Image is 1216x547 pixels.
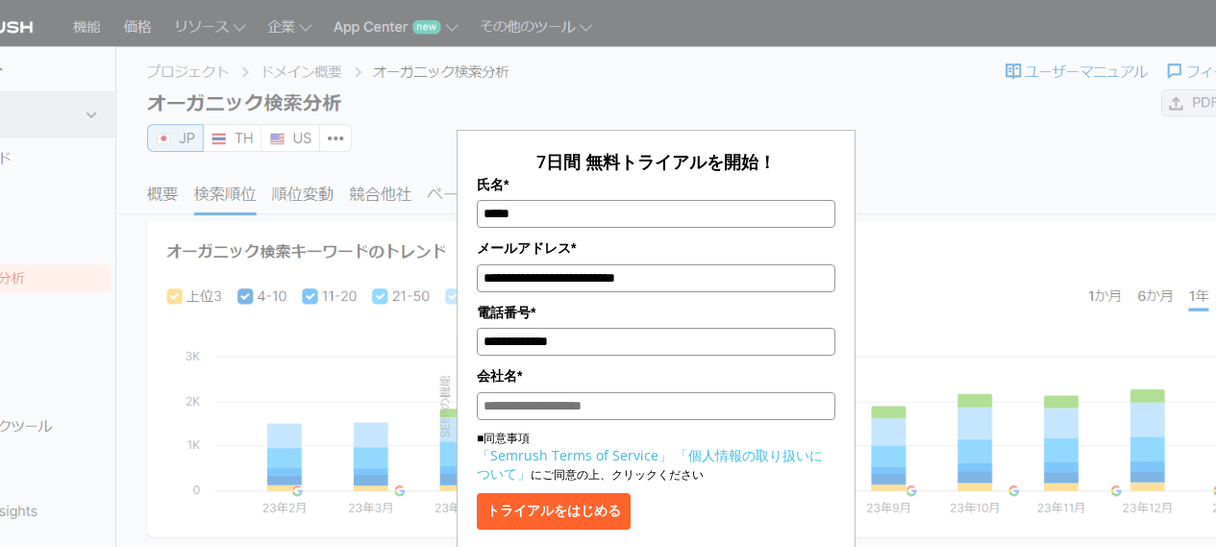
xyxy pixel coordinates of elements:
p: ■同意事項 にご同意の上、クリックください [477,430,835,484]
button: トライアルをはじめる [477,493,631,530]
label: メールアドレス* [477,237,835,259]
label: 電話番号* [477,302,835,323]
a: 「Semrush Terms of Service」 [477,446,672,464]
a: 「個人情報の取り扱いについて」 [477,446,823,483]
span: 7日間 無料トライアルを開始！ [536,150,776,173]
